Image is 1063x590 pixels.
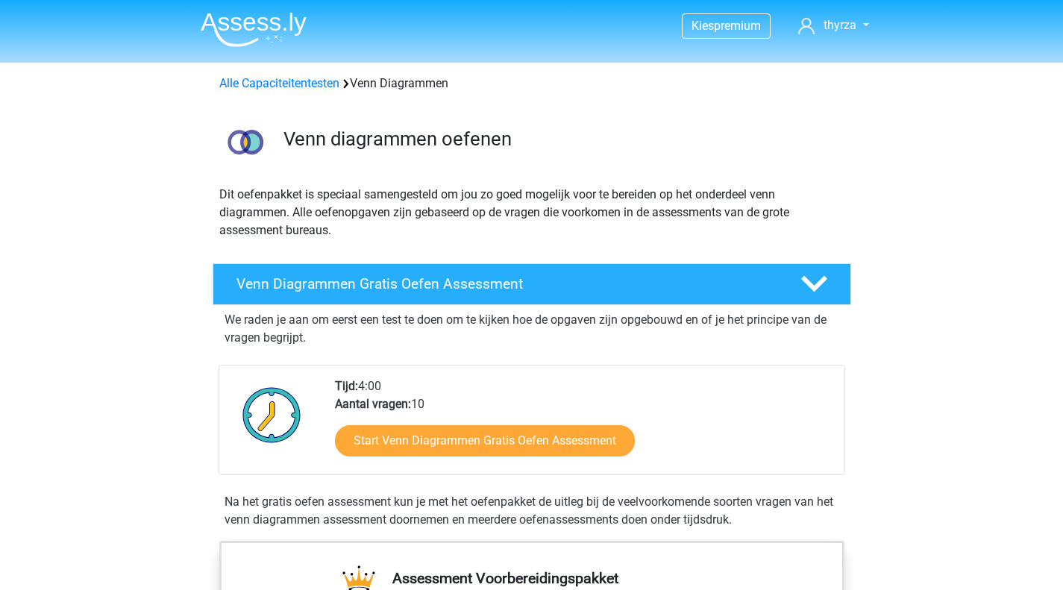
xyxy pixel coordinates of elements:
b: Aantal vragen: [335,397,411,411]
b: Tijd: [335,379,358,393]
a: Kiespremium [683,16,770,36]
span: Kies [692,19,714,33]
img: Assessly [201,12,307,47]
span: thyrza [824,18,856,32]
a: Start Venn Diagrammen Gratis Oefen Assessment [335,425,635,456]
h4: Venn Diagrammen Gratis Oefen Assessment [236,275,777,292]
a: Venn Diagrammen Gratis Oefen Assessment [207,263,857,305]
p: Dit oefenpakket is speciaal samengesteld om jou zo goed mogelijk voor te bereiden op het onderdee... [219,186,844,239]
span: premium [714,19,761,33]
a: thyrza [792,16,874,34]
div: Venn Diagrammen [213,75,850,92]
div: 4:00 10 [324,377,844,474]
a: Alle Capaciteitentesten [219,76,339,90]
img: Klok [234,377,310,452]
div: Na het gratis oefen assessment kun je met het oefenpakket de uitleg bij de veelvoorkomende soorte... [219,493,845,529]
h3: Venn diagrammen oefenen [283,128,839,151]
p: We raden je aan om eerst een test te doen om te kijken hoe de opgaven zijn opgebouwd en of je het... [225,311,839,347]
img: venn diagrammen [213,110,277,174]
